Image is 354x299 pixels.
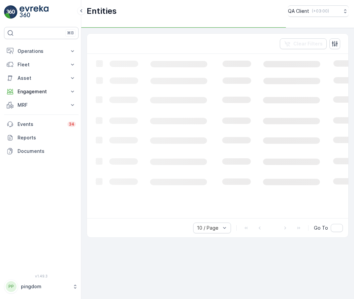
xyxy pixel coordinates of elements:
p: 34 [69,122,75,127]
img: logo_light-DOdMpM7g.png [20,5,49,19]
p: Events [18,121,63,128]
p: Reports [18,134,76,141]
button: PPpingdom [4,279,79,294]
button: MRF [4,98,79,112]
p: Operations [18,48,65,55]
img: logo [4,5,18,19]
p: pingdom [21,283,69,290]
p: ( +03:00 ) [312,8,329,14]
button: Engagement [4,85,79,98]
p: Clear Filters [293,40,323,47]
div: PP [6,281,17,292]
a: Events34 [4,118,79,131]
button: Operations [4,44,79,58]
button: Clear Filters [280,38,327,49]
span: Go To [314,225,328,231]
button: Fleet [4,58,79,71]
p: Documents [18,148,76,155]
p: QA Client [288,8,309,14]
p: MRF [18,102,65,108]
p: Asset [18,75,65,81]
p: ⌘B [67,30,74,36]
a: Reports [4,131,79,144]
button: Asset [4,71,79,85]
button: QA Client(+03:00) [288,5,349,17]
span: v 1.49.3 [4,274,79,278]
p: Engagement [18,88,65,95]
p: Fleet [18,61,65,68]
a: Documents [4,144,79,158]
p: Entities [87,6,117,16]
